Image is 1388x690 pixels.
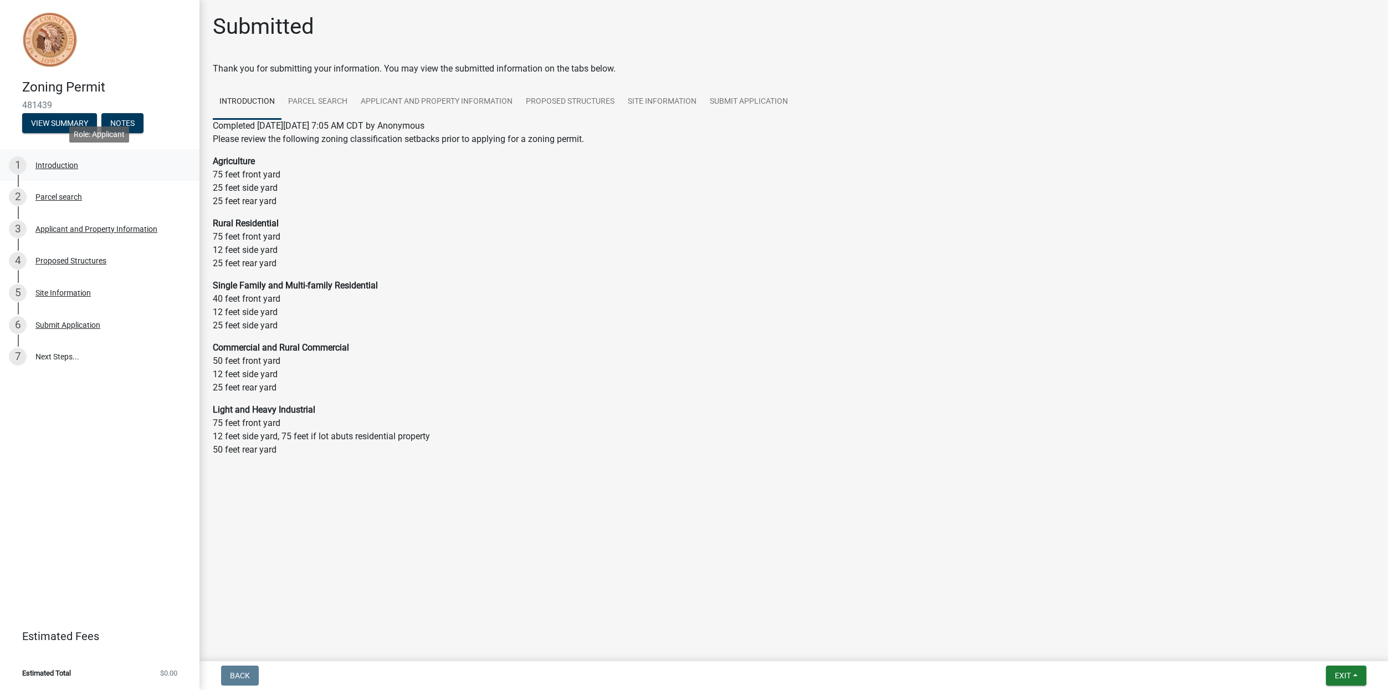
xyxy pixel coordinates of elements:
p: 50 feet front yard 12 feet side yard 25 feet rear yard [213,341,1375,394]
wm-modal-confirm: Summary [22,119,97,128]
div: 1 [9,156,27,174]
div: 2 [9,188,27,206]
span: Exit [1335,671,1351,680]
button: Exit [1326,666,1366,686]
div: Thank you for submitting your information. You may view the submitted information on the tabs below. [213,62,1375,75]
strong: Rural Residential [213,218,279,229]
a: Introduction [213,84,281,120]
h1: Submitted [213,13,314,40]
div: Parcel search [35,193,82,201]
a: Site Information [621,84,703,120]
span: Completed [DATE][DATE] 7:05 AM CDT by Anonymous [213,120,424,131]
img: Sioux County, Iowa [22,12,78,68]
strong: Light and Heavy Industrial [213,404,315,415]
wm-modal-confirm: Notes [101,119,144,128]
div: 4 [9,252,27,270]
div: 6 [9,316,27,334]
div: Submit Application [35,321,100,329]
p: 75 feet front yard 12 feet side yard, 75 feet if lot abuts residential property 50 feet rear yard [213,403,1375,456]
strong: Commercial and Rural Commercial [213,342,349,353]
span: $0.00 [160,669,177,677]
div: 5 [9,284,27,302]
button: Back [221,666,259,686]
strong: Agriculture [213,156,255,166]
button: Notes [101,113,144,133]
div: 7 [9,348,27,366]
p: 40 feet front yard 12 feet side yard 25 feet side yard [213,279,1375,332]
a: Estimated Fees [9,625,182,647]
div: Proposed Structures [35,257,106,265]
p: 75 feet front yard 25 feet side yard 25 feet rear yard [213,155,1375,208]
p: Please review the following zoning classification setbacks prior to applying for a zoning permit. [213,133,1375,146]
span: Estimated Total [22,669,71,677]
button: View Summary [22,113,97,133]
div: Site Information [35,289,91,297]
a: Submit Application [703,84,795,120]
div: Role: Applicant [69,126,129,143]
p: 75 feet front yard 12 feet side yard 25 feet rear yard [213,217,1375,270]
div: Applicant and Property Information [35,225,157,233]
strong: Single Family and Multi-family Residential [213,280,378,291]
div: 3 [9,220,27,238]
span: Back [230,671,250,680]
a: Parcel search [281,84,354,120]
a: Proposed Structures [519,84,621,120]
span: 481439 [22,100,177,110]
h4: Zoning Permit [22,79,191,95]
div: Introduction [35,161,78,169]
a: Applicant and Property Information [354,84,519,120]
